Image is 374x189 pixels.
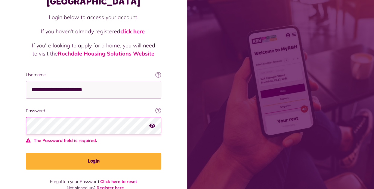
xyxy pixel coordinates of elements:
a: click here [120,28,145,35]
button: Login [26,153,161,169]
a: Click here to reset [100,179,137,184]
label: Username [26,72,161,78]
span: Forgotten your Password [50,179,99,184]
label: Password [26,108,161,114]
p: Login below to access your account. [32,13,155,21]
a: Rochdale Housing Solutions Website [58,50,154,57]
p: If you're looking to apply for a home, you will need to visit the [32,41,155,58]
span: The Password field is required. [26,137,161,144]
p: If you haven't already registered . [32,27,155,35]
